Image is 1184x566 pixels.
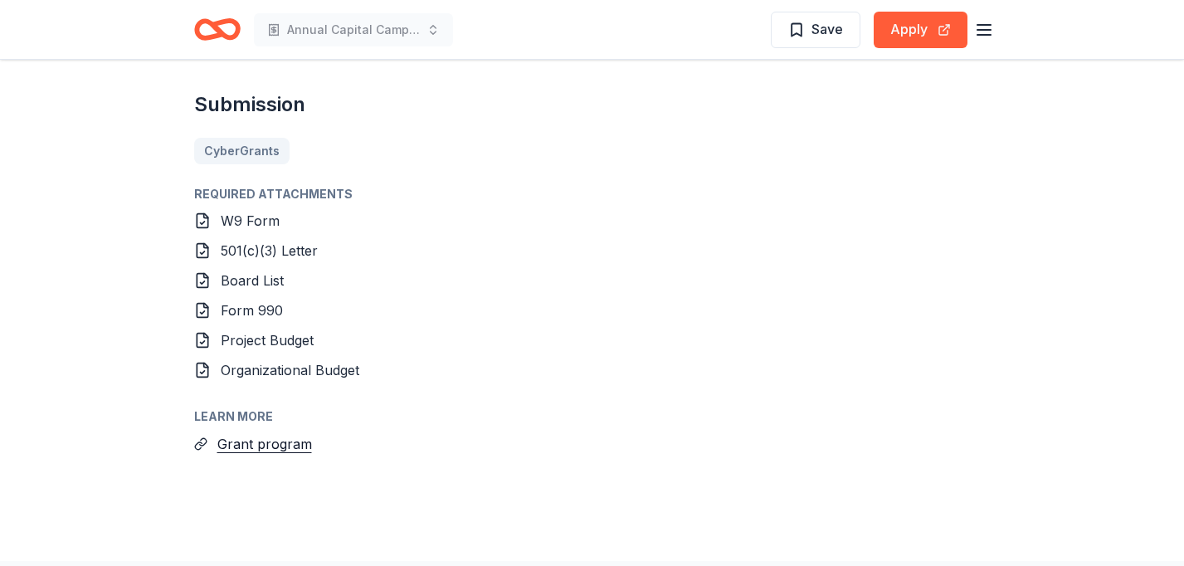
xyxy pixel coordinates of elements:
[874,12,967,48] button: Apply
[221,302,283,319] span: Form 990
[771,12,860,48] button: Save
[194,91,991,118] h2: Submission
[194,407,991,427] div: Learn more
[194,10,241,49] a: Home
[811,18,843,40] span: Save
[221,332,314,349] span: Project Budget
[287,20,420,40] span: Annual Capital Campaign
[221,212,280,229] span: W9 Form
[221,272,284,289] span: Board List
[254,13,453,46] button: Annual Capital Campaign
[221,242,318,259] span: 501(c)(3) Letter
[217,433,312,455] button: Grant program
[221,362,359,378] span: Organizational Budget
[194,184,991,204] div: Required Attachments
